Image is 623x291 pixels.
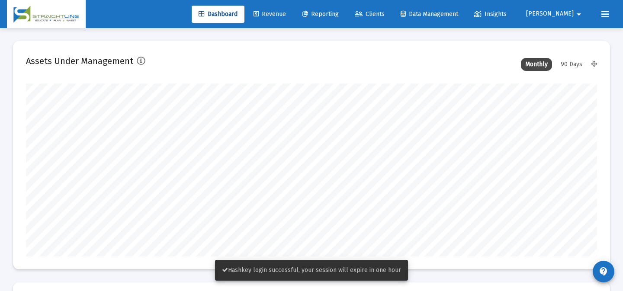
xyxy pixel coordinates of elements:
[474,10,507,18] span: Insights
[348,6,392,23] a: Clients
[192,6,244,23] a: Dashboard
[574,6,584,23] mat-icon: arrow_drop_down
[222,266,401,274] span: Hashkey login successful, your session will expire in one hour
[556,58,587,71] div: 90 Days
[521,58,552,71] div: Monthly
[355,10,385,18] span: Clients
[26,54,133,68] h2: Assets Under Management
[302,10,339,18] span: Reporting
[13,6,79,23] img: Dashboard
[467,6,514,23] a: Insights
[401,10,458,18] span: Data Management
[598,266,609,277] mat-icon: contact_support
[254,10,286,18] span: Revenue
[295,6,346,23] a: Reporting
[199,10,238,18] span: Dashboard
[394,6,465,23] a: Data Management
[516,5,594,22] button: [PERSON_NAME]
[526,10,574,18] span: [PERSON_NAME]
[247,6,293,23] a: Revenue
